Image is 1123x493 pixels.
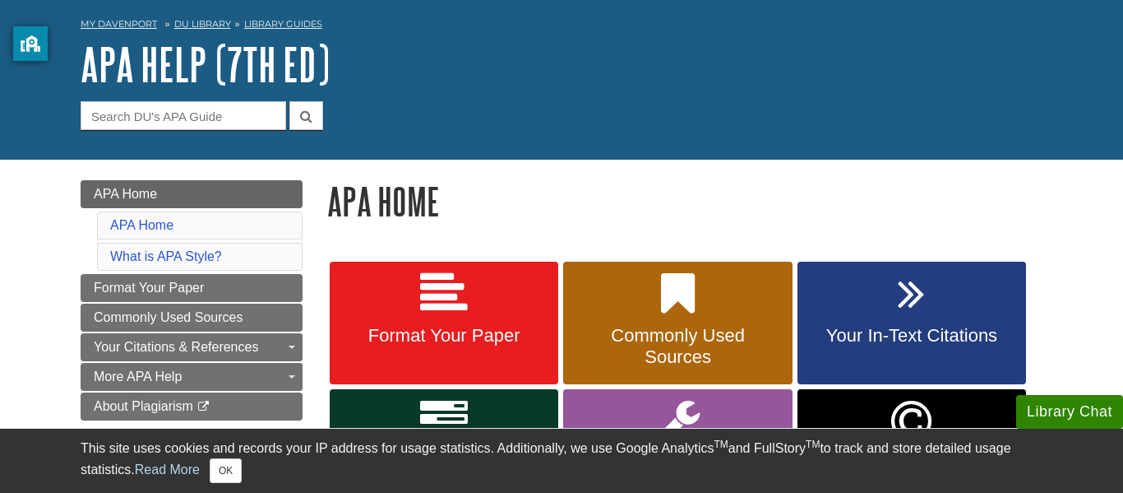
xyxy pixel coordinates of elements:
button: privacy banner [13,26,48,61]
span: More APA Help [94,370,182,384]
a: DU Library [174,18,231,30]
div: This site uses cookies and records your IP address for usage statistics. Additionally, we use Goo... [81,439,1042,483]
a: Your Citations & References [81,333,303,361]
a: About Plagiarism [81,393,303,421]
span: Format Your Paper [342,325,546,346]
button: Library Chat [1016,395,1123,429]
nav: breadcrumb [81,13,1042,40]
a: What is APA Style? [110,249,222,263]
span: Your Citations & References [94,340,258,354]
a: Commonly Used Sources [81,304,303,332]
input: Search DU's APA Guide [81,101,286,130]
span: Your In-Text Citations [810,325,1014,346]
a: Format Your Paper [81,274,303,302]
span: About Plagiarism [94,399,193,413]
span: APA Home [94,187,157,201]
h1: APA Home [327,180,1042,222]
a: My Davenport [81,17,157,31]
button: Close [210,458,242,483]
span: Commonly Used Sources [575,325,779,368]
a: Library Guides [244,18,322,30]
a: Your In-Text Citations [797,262,1026,385]
a: Commonly Used Sources [563,262,792,385]
a: Format Your Paper [330,262,558,385]
span: Commonly Used Sources [94,310,243,324]
sup: TM [806,439,820,450]
a: More APA Help [81,363,303,391]
i: This link opens in a new window [196,402,210,412]
a: APA Home [81,180,303,208]
sup: TM [714,439,728,450]
span: Format Your Paper [94,281,204,295]
a: Read More [135,463,200,477]
a: APA Home [110,218,173,232]
a: APA Help (7th Ed) [81,39,330,90]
